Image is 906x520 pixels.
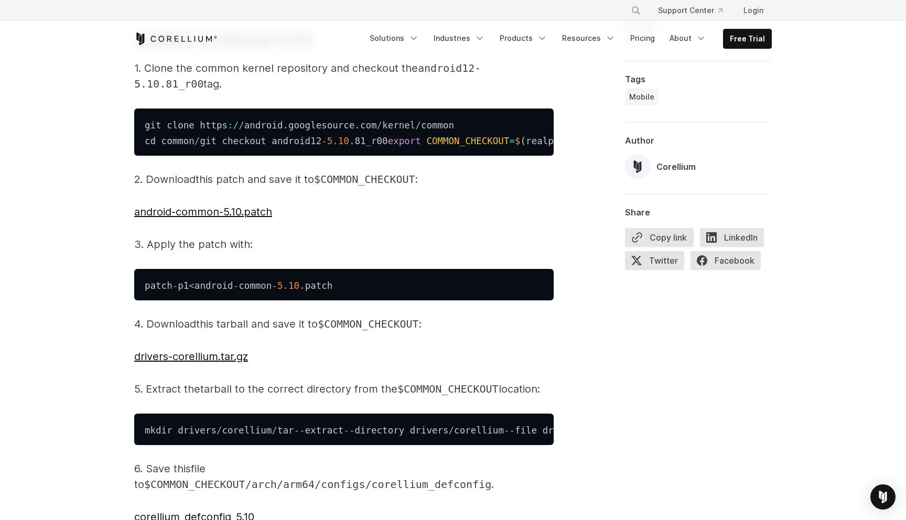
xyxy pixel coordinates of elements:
[627,1,645,20] button: Search
[318,318,419,330] code: $COMMON_CHECKOUT
[625,74,772,84] div: Tags
[625,228,694,247] button: Copy link
[134,62,481,90] code: android12-5.10.81_r00
[272,425,277,435] span: /
[134,350,248,363] a: drivers-corellium.tar.gz
[145,280,332,290] code: patch p1 android common patch
[625,251,684,270] span: Twitter
[349,135,355,146] span: .
[294,425,305,435] span: --
[134,462,206,491] span: file to
[327,135,349,146] span: 5.10
[145,425,719,435] code: mkdir drivers corellium tar extract directory drivers corellium file drivers corellium tar gz gunzip
[499,383,537,395] span: location
[134,171,554,187] p: 2. Download :
[144,478,491,491] code: $COMMON_CHECKOUT/arch/arm64/configs/corellium_defconfig
[388,135,421,146] span: export
[663,29,713,48] a: About
[625,154,650,179] img: Corellium
[196,318,318,330] span: this tarball and save it to
[272,280,277,290] span: -
[321,135,327,146] span: -
[283,120,288,130] span: .
[426,135,509,146] span: COMMON_CHECKOUT
[724,29,771,48] a: Free Trial
[134,32,218,45] a: Corellium Home
[504,425,515,435] span: --
[625,251,691,274] a: Twitter
[427,29,491,48] a: Industries
[629,92,654,102] span: Mobile
[515,135,521,146] span: $
[134,461,554,492] p: 6. Save this .
[228,120,233,130] span: :
[870,484,896,510] div: Open Intercom Messenger
[196,173,314,186] span: this patch and save it to
[354,120,360,130] span: .
[521,135,526,146] span: (
[363,29,425,48] a: Solutions
[700,228,764,247] span: LinkedIn
[277,280,299,290] span: 5.10
[134,62,481,90] span: 1. Clone the common kernel repository and checkout the tag.
[493,29,554,48] a: Products
[650,1,731,20] a: Support Center
[397,383,499,395] code: $COMMON_CHECKOUT
[363,29,772,49] div: Navigation Menu
[233,120,239,130] span: /
[134,381,554,397] p: 5. Extract the :
[145,120,581,146] code: git clone https android googlesource com kernel common cd common git checkout android12 81_r00 re...
[618,1,772,20] div: Navigation Menu
[509,135,515,146] span: =
[625,89,659,105] a: Mobile
[415,120,421,130] span: /
[233,280,239,290] span: -
[299,280,305,290] span: .
[625,207,772,218] div: Share
[735,1,772,20] a: Login
[134,205,272,218] a: android-common-5.10.patch
[656,160,696,173] div: Corellium
[200,383,397,395] span: tarball to the correct directory from the
[343,425,354,435] span: --
[217,425,222,435] span: /
[239,120,244,130] span: /
[134,316,554,332] p: 4. Download :
[625,135,772,146] div: Author
[195,135,200,146] span: /
[189,280,195,290] span: <
[449,425,455,435] span: /
[134,238,253,251] span: 3. Apply the patch with:
[172,280,178,290] span: -
[700,228,770,251] a: LinkedIn
[691,251,767,274] a: Facebook
[377,120,383,130] span: /
[556,29,622,48] a: Resources
[314,173,415,186] code: $COMMON_CHECKOUT
[624,29,661,48] a: Pricing
[691,251,761,270] span: Facebook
